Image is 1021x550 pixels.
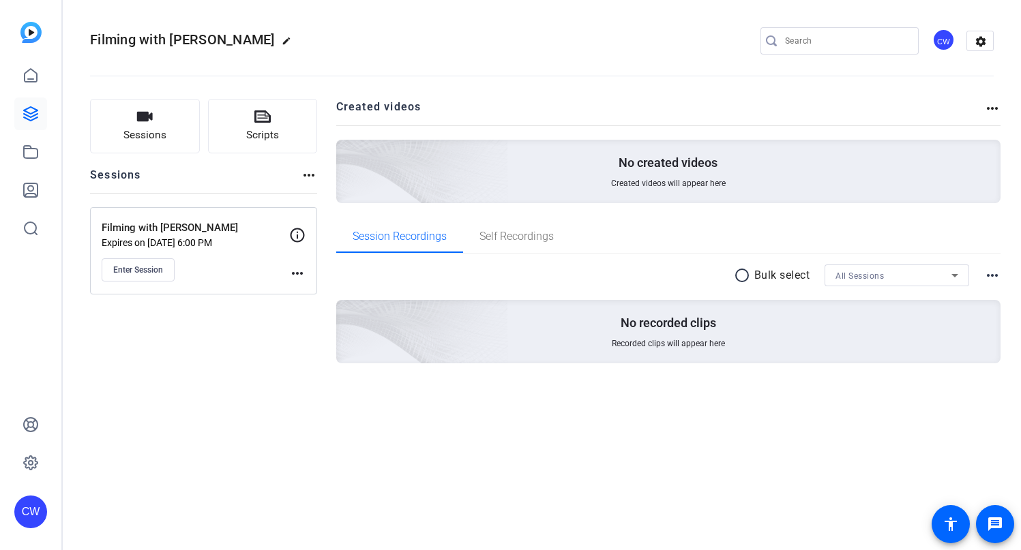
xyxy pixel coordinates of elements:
span: Filming with [PERSON_NAME] [90,31,275,48]
p: No created videos [619,155,717,171]
h2: Created videos [336,99,985,125]
mat-icon: more_horiz [289,265,306,281]
img: blue-gradient.svg [20,22,42,43]
button: Sessions [90,99,200,153]
p: Expires on [DATE] 6:00 PM [102,237,289,248]
img: Creted videos background [183,5,509,301]
mat-icon: more_horiz [984,100,1001,117]
span: Self Recordings [479,231,554,242]
mat-icon: message [987,516,1003,532]
mat-icon: accessibility [943,516,959,532]
span: Session Recordings [353,231,447,242]
span: Recorded clips will appear here [612,338,725,349]
mat-icon: more_horiz [984,267,1001,284]
span: Sessions [123,127,166,143]
img: embarkstudio-empty-session.png [183,165,509,461]
p: Filming with [PERSON_NAME] [102,220,289,236]
div: CW [932,29,955,51]
span: Enter Session [113,264,163,275]
mat-icon: edit [282,36,298,52]
mat-icon: more_horiz [301,167,317,183]
mat-icon: settings [967,31,994,52]
div: CW [14,495,47,528]
button: Scripts [208,99,318,153]
mat-icon: radio_button_unchecked [734,267,754,284]
button: Enter Session [102,258,175,281]
p: No recorded clips [621,315,716,331]
p: Bulk select [754,267,810,284]
h2: Sessions [90,167,141,193]
ngx-avatar: Claire Williams [932,29,956,52]
span: Scripts [246,127,279,143]
span: All Sessions [835,271,884,281]
span: Created videos will appear here [611,178,726,189]
input: Search [785,33,908,49]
